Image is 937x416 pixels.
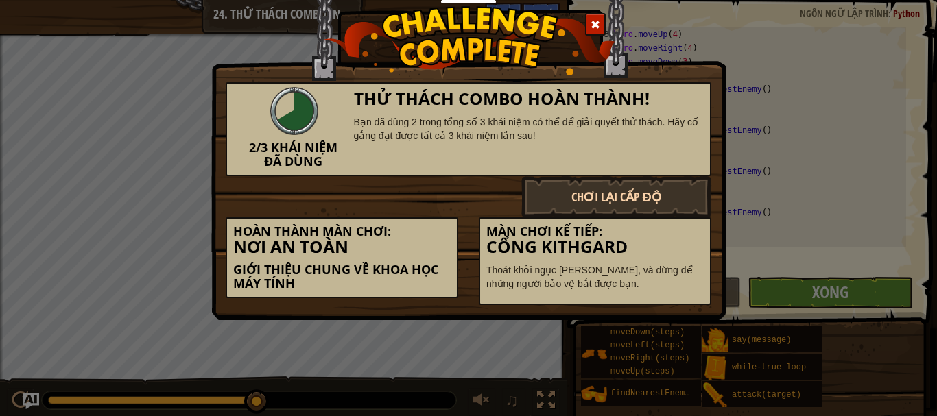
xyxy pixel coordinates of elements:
[354,90,704,108] h3: Thử thách Combo Hoàn thành!
[521,176,712,217] button: Chơi lại cấp độ
[322,6,616,75] img: challenge_complete.png
[233,263,451,291] h5: Giới thiệu chung về Khoa học máy tính
[486,225,704,238] h5: Màn chơi kế tiếp:
[486,238,704,256] h3: Cổng Kithgard
[270,87,318,135] img: combo_incomplete.png
[233,225,451,238] h5: Hoàn thành màn chơi:
[486,263,704,291] p: Thoát khỏi ngục [PERSON_NAME], và đừng để những người bảo vệ bắt được bạn.
[354,115,704,143] div: Bạn đã dùng 2 trong tổng số 3 khái niệm có thể để giải quyết thử thách. Hãy cố gắng đạt được tất ...
[233,238,451,256] h3: Nơi An Toàn
[244,141,344,169] h5: 2/3 Khái niệm đã dùng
